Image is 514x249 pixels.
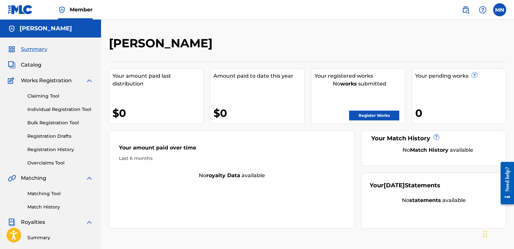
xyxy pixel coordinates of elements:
[27,204,93,210] a: Match History
[109,36,216,51] h2: [PERSON_NAME]
[370,134,498,143] div: Your Match History
[27,119,93,126] a: Bulk Registration Tool
[370,196,498,204] div: No available
[483,224,487,244] div: Drag
[112,106,203,120] div: $0
[340,81,357,87] strong: works
[58,6,66,14] img: Top Rightsholder
[8,45,47,53] a: SummarySummary
[459,3,472,16] a: Public Search
[315,72,405,80] div: Your registered works
[8,77,16,85] img: Works Registration
[479,6,487,14] img: help
[27,190,93,197] a: Matching Tool
[213,106,304,120] div: $0
[472,72,477,78] span: ?
[27,234,93,241] a: Summary
[20,25,72,32] h5: Matthew Nader
[27,160,93,166] a: Overclaims Tool
[21,77,72,85] span: Works Registration
[434,134,439,140] span: ?
[496,157,514,210] iframe: Resource Center
[21,218,45,226] span: Royalties
[493,3,506,16] div: User Menu
[410,147,448,153] strong: Match History
[21,61,41,69] span: Catalog
[481,218,514,249] iframe: Chat Widget
[27,106,93,113] a: Individual Registration Tool
[8,25,16,33] img: Accounts
[8,61,41,69] a: CatalogCatalog
[370,181,440,190] div: Your Statements
[415,72,506,80] div: Your pending works
[8,5,33,14] img: MLC Logo
[384,182,405,189] span: [DATE]
[349,111,399,120] a: Register Works
[213,72,304,80] div: Amount paid to date this year
[119,144,345,155] div: Your amount paid over time
[85,218,93,226] img: expand
[409,197,441,203] strong: statements
[8,218,16,226] img: Royalties
[119,155,345,162] div: Last 6 months
[112,72,203,88] div: Your amount paid last distribution
[476,3,489,16] div: Help
[27,146,93,153] a: Registration History
[8,45,16,53] img: Summary
[27,133,93,140] a: Registration Drafts
[70,6,93,13] span: Member
[85,77,93,85] img: expand
[315,80,405,88] div: No submitted
[378,146,498,154] div: No available
[415,106,506,120] div: 0
[21,174,46,182] span: Matching
[21,45,47,53] span: Summary
[206,172,240,179] strong: royalty data
[462,6,470,14] img: search
[8,61,16,69] img: Catalog
[85,174,93,182] img: expand
[8,174,16,182] img: Matching
[27,93,93,100] a: Claiming Tool
[109,172,354,179] div: No available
